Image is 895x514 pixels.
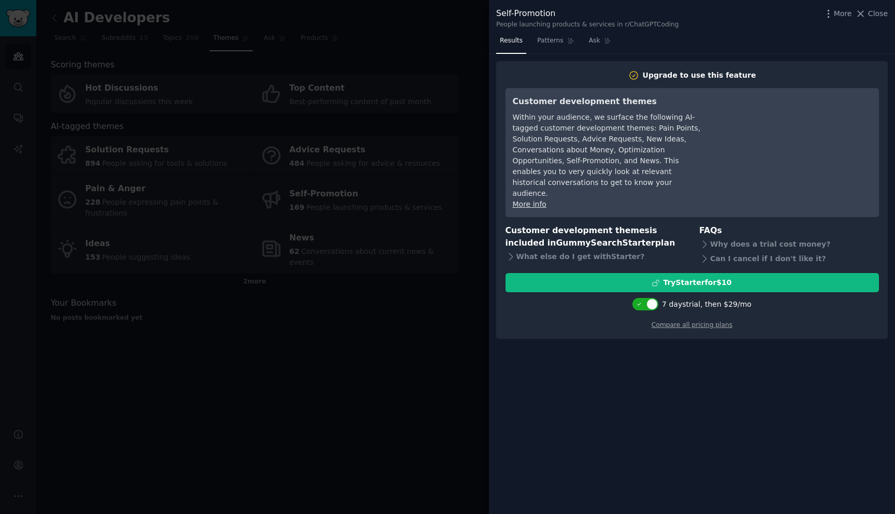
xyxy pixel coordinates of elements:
[513,200,546,208] a: More info
[500,36,523,46] span: Results
[496,33,526,54] a: Results
[513,95,702,108] h3: Customer development themes
[663,277,731,288] div: Try Starter for $10
[556,238,655,248] span: GummySearch Starter
[585,33,615,54] a: Ask
[537,36,563,46] span: Patterns
[506,273,879,292] button: TryStarterfor$10
[699,251,879,266] div: Can I cancel if I don't like it?
[506,224,685,250] h3: Customer development themes is included in plan
[496,7,679,20] div: Self-Promotion
[652,321,732,329] a: Compare all pricing plans
[868,8,888,19] span: Close
[506,250,685,264] div: What else do I get with Starter ?
[496,20,679,30] div: People launching products & services in r/ChatGPTCoding
[643,70,756,81] div: Upgrade to use this feature
[823,8,852,19] button: More
[513,112,702,199] div: Within your audience, we surface the following AI-tagged customer development themes: Pain Points...
[699,237,879,251] div: Why does a trial cost money?
[699,224,879,237] h3: FAQs
[716,95,872,173] iframe: YouTube video player
[662,299,752,310] div: 7 days trial, then $ 29 /mo
[533,33,578,54] a: Patterns
[855,8,888,19] button: Close
[834,8,852,19] span: More
[589,36,600,46] span: Ask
